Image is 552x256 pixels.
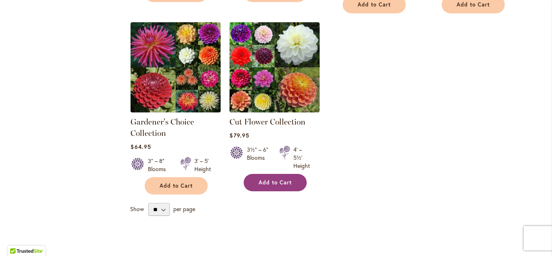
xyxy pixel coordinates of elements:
a: Gardener's Choice Collection [131,106,221,114]
div: 4' – 5½' Height [293,146,310,170]
button: Add to Cart [145,177,208,195]
div: 3½" – 6" Blooms [247,146,270,170]
div: 3' – 5' Height [194,157,211,173]
span: Add to Cart [160,182,193,189]
a: CUT FLOWER COLLECTION [230,106,320,114]
span: per page [173,205,195,213]
img: Gardener's Choice Collection [131,22,221,112]
span: Show [130,205,144,213]
span: Add to Cart [259,179,292,186]
span: Add to Cart [457,1,490,8]
span: Add to Cart [358,1,391,8]
a: Cut Flower Collection [230,117,305,127]
span: $79.95 [230,131,249,139]
a: Gardener's Choice Collection [131,117,194,138]
div: 3" – 8" Blooms [148,157,171,173]
iframe: Launch Accessibility Center [6,227,29,250]
span: $64.95 [131,143,151,150]
button: Add to Cart [244,174,307,191]
img: CUT FLOWER COLLECTION [230,22,320,112]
